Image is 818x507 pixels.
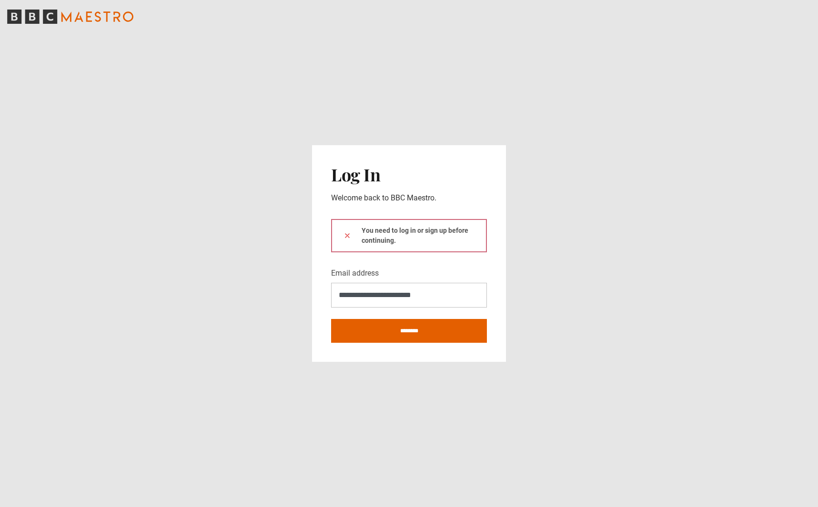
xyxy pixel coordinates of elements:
[331,268,379,279] label: Email address
[331,164,487,184] h2: Log In
[331,192,487,204] p: Welcome back to BBC Maestro.
[331,219,487,252] div: You need to log in or sign up before continuing.
[7,10,133,24] svg: BBC Maestro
